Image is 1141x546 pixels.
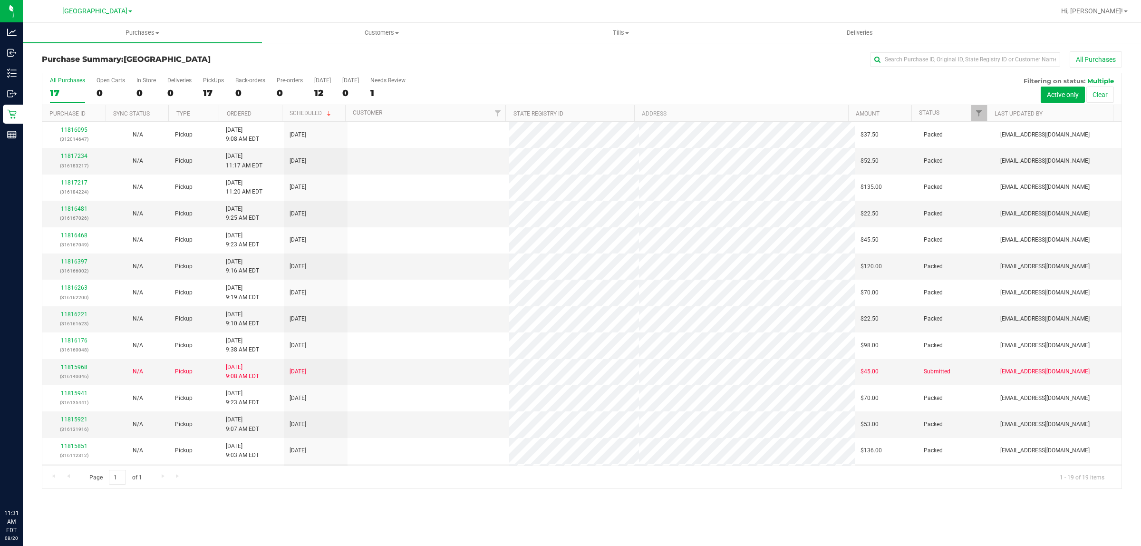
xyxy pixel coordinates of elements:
[7,130,17,139] inline-svg: Reports
[203,77,224,84] div: PickUps
[61,179,87,186] a: 11817217
[226,152,262,170] span: [DATE] 11:17 AM EDT
[1000,262,1090,271] span: [EMAIL_ADDRESS][DOMAIN_NAME]
[1052,470,1112,484] span: 1 - 19 of 19 items
[48,135,100,144] p: (312014647)
[175,314,193,323] span: Pickup
[490,105,505,121] a: Filter
[48,319,100,328] p: (316161623)
[133,263,143,270] span: Not Applicable
[861,420,879,429] span: $53.00
[971,105,987,121] a: Filter
[1000,446,1090,455] span: [EMAIL_ADDRESS][DOMAIN_NAME]
[226,310,259,328] span: [DATE] 9:10 AM EDT
[7,109,17,119] inline-svg: Retail
[1000,183,1090,192] span: [EMAIL_ADDRESS][DOMAIN_NAME]
[133,368,143,375] span: Not Applicable
[290,209,306,218] span: [DATE]
[42,55,402,64] h3: Purchase Summary:
[353,109,382,116] a: Customer
[133,315,143,322] span: Not Applicable
[924,394,943,403] span: Packed
[133,262,143,271] button: N/A
[314,88,331,98] div: 12
[175,394,193,403] span: Pickup
[290,288,306,297] span: [DATE]
[48,240,100,249] p: (316167049)
[834,29,886,37] span: Deliveries
[1041,87,1085,103] button: Active only
[290,110,333,117] a: Scheduled
[61,364,87,370] a: 11815968
[97,77,125,84] div: Open Carts
[277,77,303,84] div: Pre-orders
[7,68,17,78] inline-svg: Inventory
[133,394,143,403] button: N/A
[924,446,943,455] span: Packed
[501,23,740,43] a: Tills
[740,23,979,43] a: Deliveries
[924,156,943,166] span: Packed
[133,288,143,297] button: N/A
[290,314,306,323] span: [DATE]
[226,178,262,196] span: [DATE] 11:20 AM EDT
[924,288,943,297] span: Packed
[50,77,85,84] div: All Purchases
[226,283,259,302] span: [DATE] 9:19 AM EDT
[370,77,406,84] div: Needs Review
[226,231,259,249] span: [DATE] 9:23 AM EDT
[1061,7,1123,15] span: Hi, [PERSON_NAME]!
[1024,77,1085,85] span: Filtering on status:
[133,367,143,376] button: N/A
[7,48,17,58] inline-svg: Inbound
[1000,367,1090,376] span: [EMAIL_ADDRESS][DOMAIN_NAME]
[226,205,259,223] span: [DATE] 9:25 AM EDT
[133,395,143,401] span: Not Applicable
[861,262,882,271] span: $120.00
[61,416,87,423] a: 11815921
[924,420,943,429] span: Packed
[133,157,143,164] span: Not Applicable
[133,210,143,217] span: Not Applicable
[175,341,193,350] span: Pickup
[48,214,100,223] p: (316167026)
[235,88,265,98] div: 0
[924,341,943,350] span: Packed
[175,235,193,244] span: Pickup
[133,184,143,190] span: Not Applicable
[861,183,882,192] span: $135.00
[342,77,359,84] div: [DATE]
[919,109,939,116] a: Status
[290,341,306,350] span: [DATE]
[1000,235,1090,244] span: [EMAIL_ADDRESS][DOMAIN_NAME]
[175,420,193,429] span: Pickup
[48,425,100,434] p: (316131916)
[175,367,193,376] span: Pickup
[10,470,38,498] iframe: Resource center
[262,29,501,37] span: Customers
[61,311,87,318] a: 11816221
[924,130,943,139] span: Packed
[7,89,17,98] inline-svg: Outbound
[48,345,100,354] p: (316160048)
[995,110,1043,117] a: Last Updated By
[48,187,100,196] p: (316184224)
[861,209,879,218] span: $22.50
[109,470,126,485] input: 1
[277,88,303,98] div: 0
[61,258,87,265] a: 11816397
[167,88,192,98] div: 0
[48,451,100,460] p: (316112312)
[133,236,143,243] span: Not Applicable
[861,288,879,297] span: $70.00
[175,183,193,192] span: Pickup
[924,183,943,192] span: Packed
[133,446,143,455] button: N/A
[870,52,1060,67] input: Search Purchase ID, Original ID, State Registry ID or Customer Name...
[133,130,143,139] button: N/A
[61,443,87,449] a: 11815851
[861,367,879,376] span: $45.00
[133,420,143,429] button: N/A
[7,28,17,37] inline-svg: Analytics
[175,262,193,271] span: Pickup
